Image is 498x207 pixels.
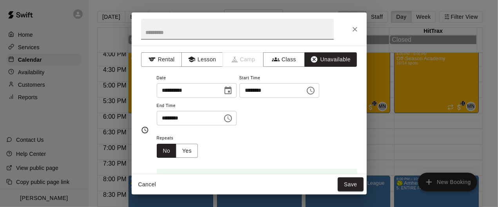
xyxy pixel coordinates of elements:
span: Camps can only be created in the Services page [223,52,264,67]
div: Booking time is available [176,171,238,185]
span: Date [157,73,237,84]
button: Close [348,22,362,36]
button: Cancel [135,177,160,192]
button: Lesson [181,52,223,67]
button: Yes [176,144,198,158]
button: Choose time, selected time is 6:00 PM [303,83,319,98]
button: Rental [141,52,182,67]
span: End Time [157,101,237,111]
button: Choose date, selected date is Nov 8, 2025 [220,83,236,98]
svg: Timing [141,126,149,134]
button: Choose time, selected time is 8:00 PM [220,111,236,126]
button: Save [338,177,364,192]
span: Start Time [239,73,319,84]
button: Class [263,52,304,67]
div: outlined button group [157,144,198,158]
button: Unavailable [304,52,357,67]
span: Repeats [157,133,205,144]
button: No [157,144,177,158]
